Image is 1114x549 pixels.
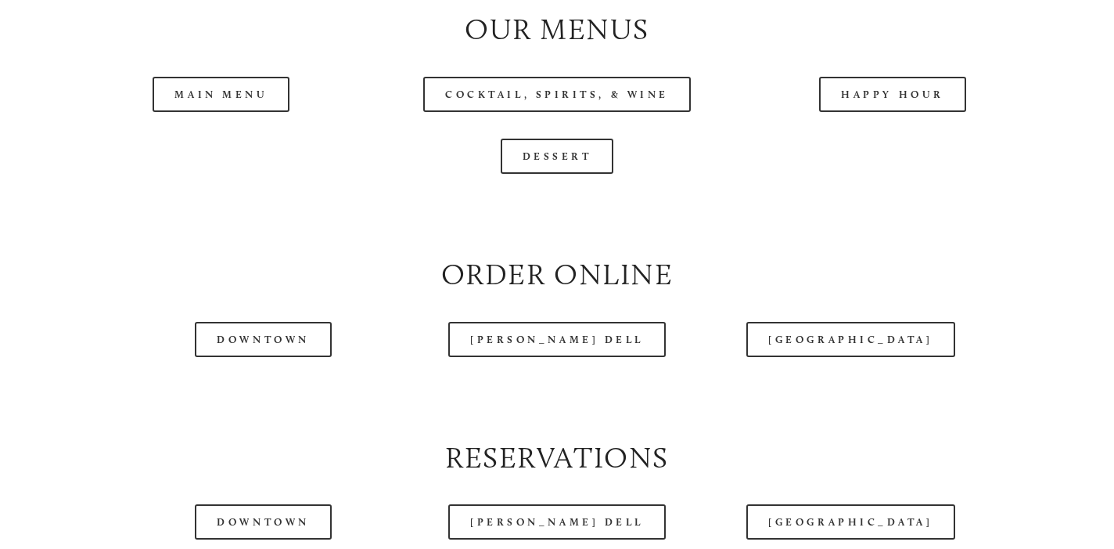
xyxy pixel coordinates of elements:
[448,322,666,357] a: [PERSON_NAME] Dell
[746,504,954,540] a: [GEOGRAPHIC_DATA]
[195,504,331,540] a: Downtown
[448,504,666,540] a: [PERSON_NAME] Dell
[501,139,614,174] a: Dessert
[66,437,1047,479] h2: Reservations
[746,322,954,357] a: [GEOGRAPHIC_DATA]
[66,254,1047,295] h2: Order Online
[195,322,331,357] a: Downtown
